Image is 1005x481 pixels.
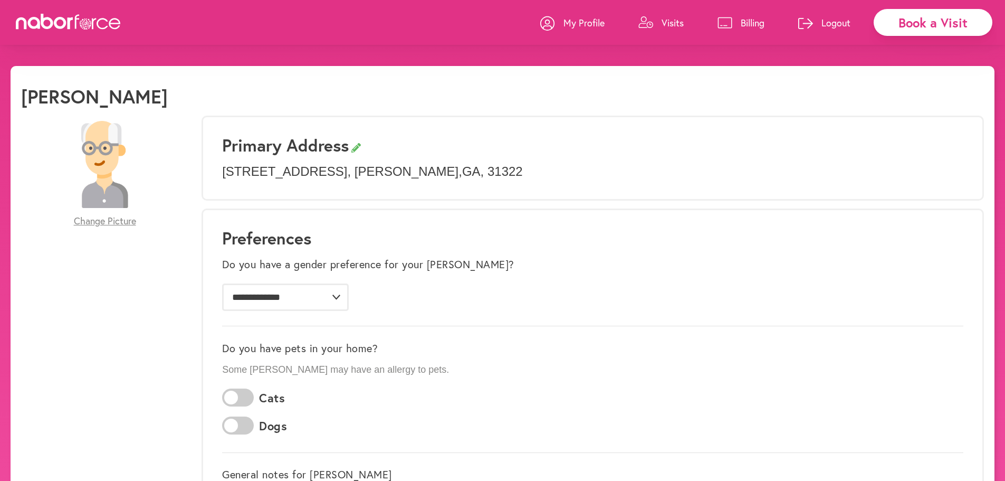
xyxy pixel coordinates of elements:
[563,16,605,29] p: My Profile
[798,7,850,39] a: Logout
[741,16,764,29] p: Billing
[222,164,963,180] p: [STREET_ADDRESS] , [PERSON_NAME] , GA , 31322
[222,364,963,376] p: Some [PERSON_NAME] may have an allergy to pets.
[540,7,605,39] a: My Profile
[74,215,136,227] span: Change Picture
[662,16,684,29] p: Visits
[821,16,850,29] p: Logout
[874,9,992,36] div: Book a Visit
[222,228,963,248] h1: Preferences
[222,135,963,155] h3: Primary Address
[638,7,684,39] a: Visits
[222,468,392,481] label: General notes for [PERSON_NAME]
[717,7,764,39] a: Billing
[259,391,285,405] label: Cats
[222,342,378,355] label: Do you have pets in your home?
[259,419,287,433] label: Dogs
[222,258,514,271] label: Do you have a gender preference for your [PERSON_NAME]?
[21,85,168,108] h1: [PERSON_NAME]
[61,121,148,208] img: 28479a6084c73c1d882b58007db4b51f.png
